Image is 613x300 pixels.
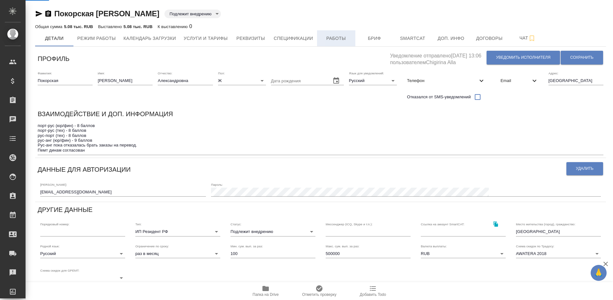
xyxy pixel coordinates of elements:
[349,76,397,85] div: Русский
[487,51,560,64] button: Уведомить исполнителя
[135,249,220,258] div: раз в месяц
[292,282,346,300] button: Отметить проверку
[516,244,554,248] label: Схема скидок по Традосу:
[158,23,192,30] div: 0
[38,205,93,215] h6: Другие данные
[321,34,352,42] span: Работы
[390,49,486,66] h5: Уведомление отправлено [DATE] 13:06 пользователем Chigirina Alla
[40,244,60,248] label: Родной язык:
[164,10,221,18] div: Подлежит внедрению
[512,34,543,42] span: Чат
[235,34,266,42] span: Реквизиты
[421,223,465,226] label: Ссылка на аккаунт SmartCAT:
[516,223,575,226] label: Место жительства (город), гражданство:
[38,54,70,64] h6: Профиль
[326,244,359,248] label: Макс. сум. вып. за раз:
[211,183,223,186] label: Пароль:
[421,249,506,258] div: RUB
[591,265,607,281] button: 🙏
[561,51,603,64] button: Сохранить
[168,11,213,17] button: Подлежит внедрению
[407,78,478,84] span: Телефон
[38,109,173,119] h6: Взаимодействие и доп. информация
[516,249,601,258] div: AWATERA 2018
[436,34,466,42] span: Доп. инфо
[326,223,373,226] label: Мессенджер (ICQ, Skype и т.п.):
[98,24,124,29] p: Выставлено
[501,78,531,84] span: Email
[38,71,52,75] label: Фамилия:
[549,71,558,75] label: Адрес:
[35,10,43,18] button: Скопировать ссылку для ЯМессенджера
[40,269,79,272] label: Схема скидок для GPEMT:
[231,227,315,236] div: Подлежит внедрению
[231,244,263,248] label: Мин. сум. вып. за раз:
[35,24,64,29] p: Общая сумма
[253,292,279,297] span: Папка на Drive
[239,282,292,300] button: Папка на Drive
[184,34,228,42] span: Услуги и тарифы
[135,223,141,226] label: Тип:
[98,71,105,75] label: Имя:
[496,74,543,88] div: Email
[158,71,172,75] label: Отчество:
[124,24,153,29] p: 5.08 тыс. RUB
[39,34,70,42] span: Детали
[77,34,116,42] span: Режим работы
[570,55,594,60] span: Сохранить
[135,244,169,248] label: Ограничение по сроку:
[349,71,384,75] label: Язык для уведомлений:
[593,266,604,280] span: 🙏
[496,55,550,60] span: Уведомить исполнителя
[397,34,428,42] span: Smartcat
[54,9,159,18] a: Покорская [PERSON_NAME]
[576,166,594,171] span: Удалить
[566,162,603,175] button: Удалить
[38,123,603,153] textarea: порт-рус (юр/фин) - 8 баллов порт-рус (тех) - 8 баллов рус-порт (тех) - 8 баллов рус-анг (юр/фин)...
[274,34,313,42] span: Спецификации
[38,164,131,175] h6: Данные для авторизации
[158,24,189,29] p: К выставлению
[346,282,400,300] button: Добавить Todo
[135,227,220,236] div: ИП Резидент РФ
[40,183,67,186] label: [PERSON_NAME]:
[124,34,176,42] span: Календарь загрузки
[64,24,93,29] p: 5.08 тыс. RUB
[40,223,69,226] label: Порядковый номер:
[359,34,390,42] span: Бриф
[360,292,386,297] span: Добавить Todo
[474,34,505,42] span: Договоры
[218,71,225,75] label: Пол:
[231,223,241,226] label: Статус:
[489,217,502,230] button: Скопировать ссылку
[421,244,447,248] label: Валюта выплаты:
[407,94,471,100] span: Отказался от SMS-уведомлений
[44,10,52,18] button: Скопировать ссылку
[402,74,490,88] div: Телефон
[528,34,536,42] svg: Подписаться
[218,76,266,85] div: Ж
[40,249,125,258] div: Русский
[302,292,336,297] span: Отметить проверку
